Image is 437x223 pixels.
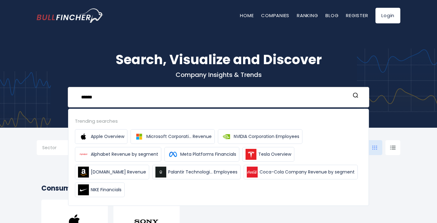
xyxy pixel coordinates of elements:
button: Search [352,92,360,100]
span: Tesla Overview [258,151,291,158]
span: Apple Overview [91,133,124,140]
a: Companies [261,12,289,19]
a: Tesla Overview [242,147,294,162]
img: icon-comp-list-view.svg [390,145,396,150]
p: Company Insights & Trends [37,71,400,79]
span: Microsoft Corporati... Revenue [146,133,212,140]
span: Coca-Cola Company Revenue by segment [260,169,355,175]
a: Ranking [297,12,318,19]
span: Alphabet Revenue by segment [91,151,158,158]
input: Selection [42,143,82,154]
span: [DOMAIN_NAME] Revenue [91,169,146,175]
a: Meta Platforms Financials [164,147,239,162]
h1: Search, Visualize and Discover [37,50,400,69]
a: NIKE Financials [75,183,125,197]
img: bullfincher logo [37,8,103,23]
a: Blog [325,12,338,19]
img: icon-comp-grid.svg [372,145,377,150]
a: Login [375,8,400,23]
span: Palantir Technologi... Employees [168,169,237,175]
a: Go to homepage [37,8,103,23]
span: Sector [42,145,57,150]
a: Register [346,12,368,19]
a: Palantir Technologi... Employees [152,165,241,179]
span: NVIDIA Corporation Employees [234,133,299,140]
a: Home [240,12,254,19]
span: NIKE Financials [91,187,122,193]
a: [DOMAIN_NAME] Revenue [75,165,149,179]
a: Alphabet Revenue by segment [75,147,161,162]
span: Meta Platforms Financials [180,151,236,158]
a: Coca-Cola Company Revenue by segment [244,165,358,179]
a: Apple Overview [75,129,127,144]
div: Trending searches [75,117,362,125]
h2: Consumer Electronics [41,183,396,193]
a: Microsoft Corporati... Revenue [131,129,215,144]
a: NVIDIA Corporation Employees [218,129,302,144]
